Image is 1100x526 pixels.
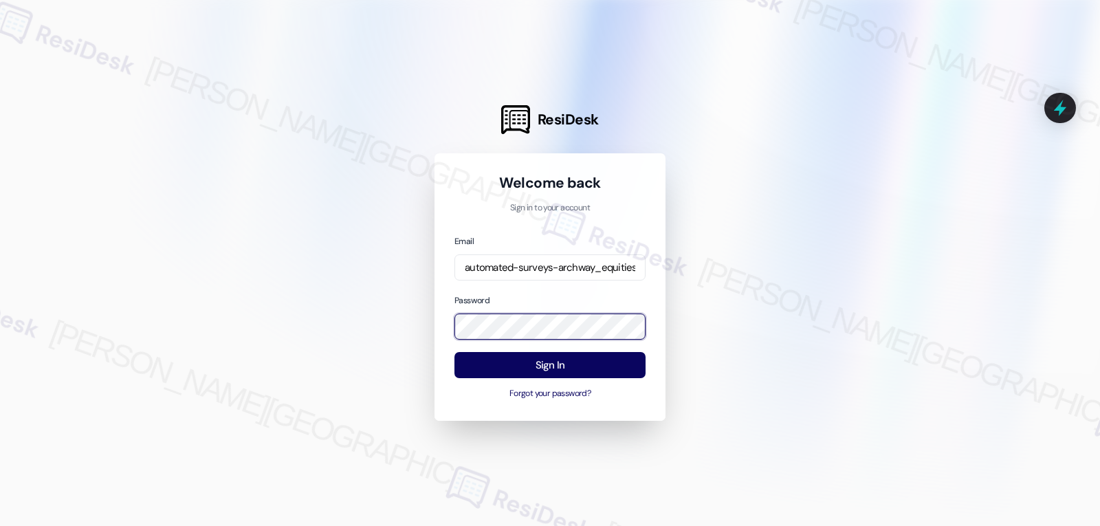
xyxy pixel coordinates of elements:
label: Password [454,295,489,306]
h1: Welcome back [454,173,646,193]
p: Sign in to your account [454,202,646,215]
span: ResiDesk [538,110,599,129]
label: Email [454,236,474,247]
input: name@example.com [454,254,646,281]
button: Forgot your password? [454,388,646,400]
button: Sign In [454,352,646,379]
img: ResiDesk Logo [501,105,530,134]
